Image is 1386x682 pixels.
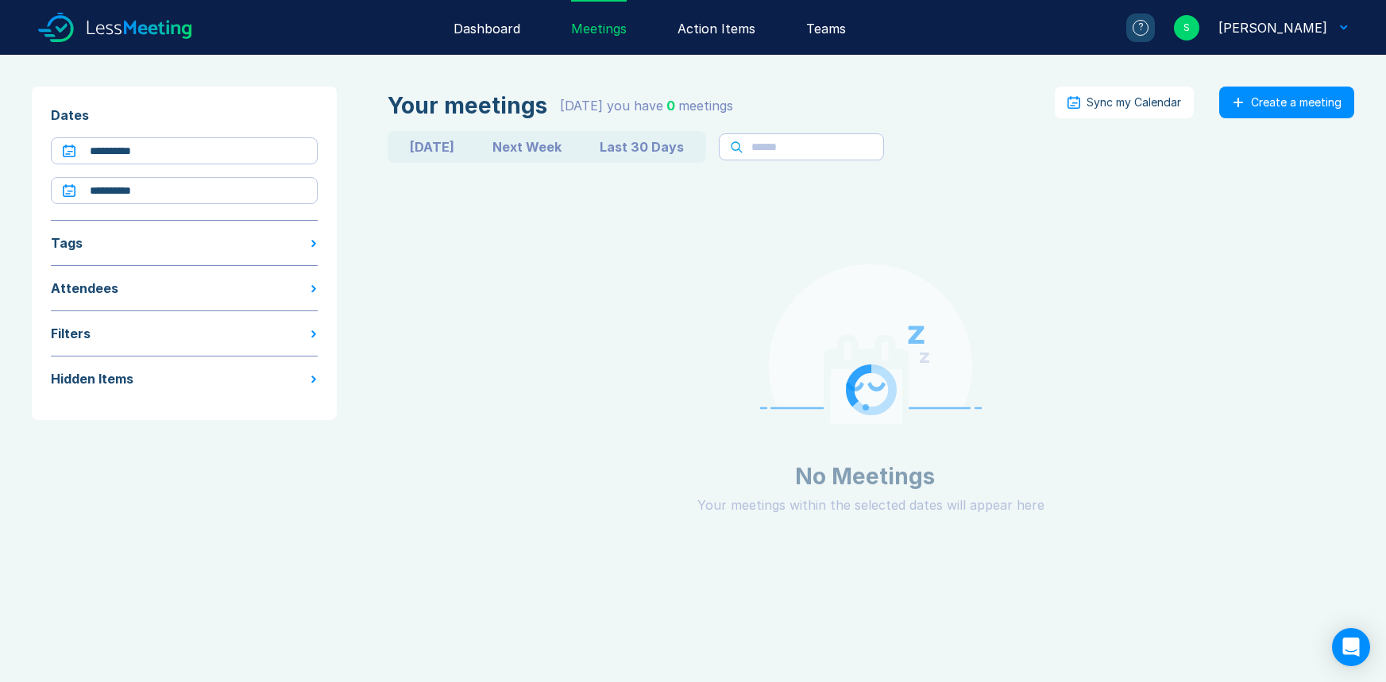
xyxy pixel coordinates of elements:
[1055,87,1194,118] button: Sync my Calendar
[666,98,675,114] span: 0
[391,134,473,160] button: [DATE]
[1332,628,1370,666] div: Open Intercom Messenger
[51,369,133,388] div: Hidden Items
[51,279,118,298] div: Attendees
[1107,13,1155,42] a: ?
[51,106,318,125] div: Dates
[1251,96,1342,109] div: Create a meeting
[560,96,733,115] div: [DATE] you have meeting s
[1219,87,1354,118] button: Create a meeting
[51,233,83,252] div: Tags
[1174,15,1199,40] div: S
[388,93,547,118] div: Your meetings
[1218,18,1327,37] div: Scott Drewery
[473,134,581,160] button: Next Week
[1133,20,1149,36] div: ?
[51,324,91,343] div: Filters
[581,134,703,160] button: Last 30 Days
[1087,96,1181,109] div: Sync my Calendar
